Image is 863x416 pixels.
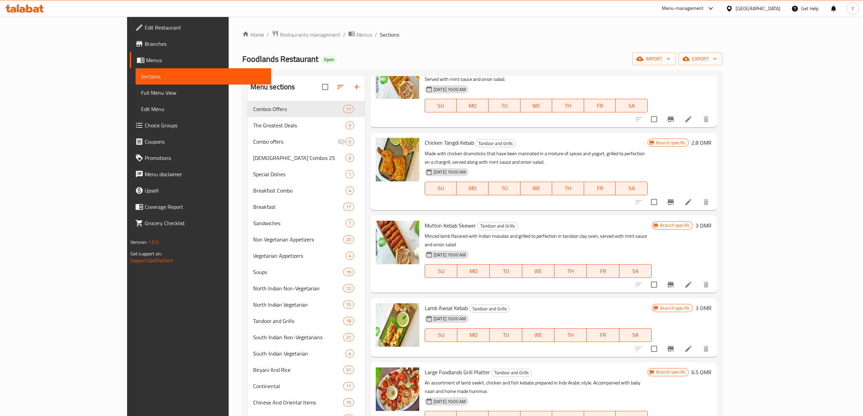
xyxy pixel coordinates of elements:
span: Foodlands Restaurant [242,51,318,67]
a: Edit menu item [684,345,692,353]
span: Non Vegetarian Appetizers [253,235,343,243]
span: 7 [346,220,354,227]
span: Special Dishes [253,170,346,178]
li: / [343,31,346,39]
button: SU [425,182,457,195]
span: Restaurants management [280,31,340,39]
button: TH [554,328,587,342]
span: 4 [346,187,354,194]
button: FR [584,182,616,195]
span: Tandoor and Grills [476,140,515,147]
a: Coupons [130,133,271,150]
span: [DEMOGRAPHIC_DATA] Combos 25 [253,154,346,162]
img: Chicken Kebab Skewer [376,55,419,99]
span: export [684,55,717,63]
span: Combo offers [253,138,337,146]
div: [DEMOGRAPHIC_DATA] Combos 250 [248,150,365,166]
button: MO [457,328,490,342]
span: SU [428,183,454,193]
h2: Menu sections [250,82,295,92]
div: items [346,186,354,195]
span: Tandoor and Grills [253,317,343,325]
span: South Indian Vegetarian [253,349,346,358]
span: 18 [344,318,354,324]
span: SA [618,183,645,193]
button: MO [457,182,489,195]
div: Combo offers0 [248,133,365,150]
button: SA [619,328,652,342]
button: Branch-specific-item [663,194,679,210]
button: FR [584,99,616,112]
a: Promotions [130,150,271,166]
div: Tandoor and Grills [491,369,532,377]
span: Full Menu View [141,89,266,97]
span: Mutton Kebab Skewer [425,220,476,231]
div: items [343,235,354,243]
span: [DATE] 10:00 AM [431,252,469,258]
span: 0 [346,122,354,129]
a: Menus [130,52,271,68]
span: WE [523,183,550,193]
h6: 6.5 OMR [691,367,711,377]
span: SU [428,101,454,111]
span: FR [587,101,613,111]
div: items [343,105,354,113]
button: SU [425,99,457,112]
a: Choice Groups [130,117,271,133]
span: MO [459,183,486,193]
button: SU [425,328,457,342]
div: Vegetarian Appetizers4 [248,248,365,264]
span: Continental [253,382,343,390]
a: Upsell [130,182,271,199]
a: Support.OpsPlatform [130,256,174,265]
button: import [632,53,676,65]
button: FR [587,328,619,342]
img: Lamb Awsal Kebab [376,303,419,347]
button: TU [490,328,522,342]
span: SU [428,330,455,340]
span: MO [459,101,486,111]
div: Chinese And Oriental Items [253,398,343,406]
a: Edit menu item [684,281,692,289]
a: Restaurants management [272,30,340,39]
span: 1.0.0 [148,238,159,247]
button: delete [698,194,714,210]
div: Menu-management [662,4,704,13]
div: Non Vegetarian Appetizers20 [248,231,365,248]
span: Branch specific [657,305,692,311]
div: items [343,203,354,211]
span: Grocery Checklist [145,219,266,227]
span: 12 [344,285,354,292]
span: 4 [346,253,354,259]
button: TH [552,99,584,112]
div: items [346,252,354,260]
button: export [679,53,722,65]
div: items [343,284,354,292]
button: Branch-specific-item [663,111,679,127]
div: Chinese And Oriental Items15 [248,394,365,411]
button: TH [552,182,584,195]
button: WE [521,99,552,112]
span: TH [555,183,581,193]
span: South Indian Non-Vegetarians [253,333,343,341]
span: TU [491,183,518,193]
span: Coupons [145,138,266,146]
span: Select to update [647,112,661,126]
a: Edit Restaurant [130,19,271,36]
span: Combos Offers [253,105,343,113]
a: Grocery Checklist [130,215,271,231]
span: Edit Menu [141,105,266,113]
button: TU [489,99,521,112]
button: TH [554,264,587,278]
span: SA [622,266,649,276]
span: 21 [344,334,354,341]
span: TH [557,266,584,276]
button: delete [698,341,714,357]
div: items [343,382,354,390]
svg: Inactive section [337,138,346,146]
button: SU [425,264,457,278]
div: Tandoor and Grills18 [248,313,365,329]
span: Vegetarian Appetizers [253,252,346,260]
span: SU [428,266,455,276]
